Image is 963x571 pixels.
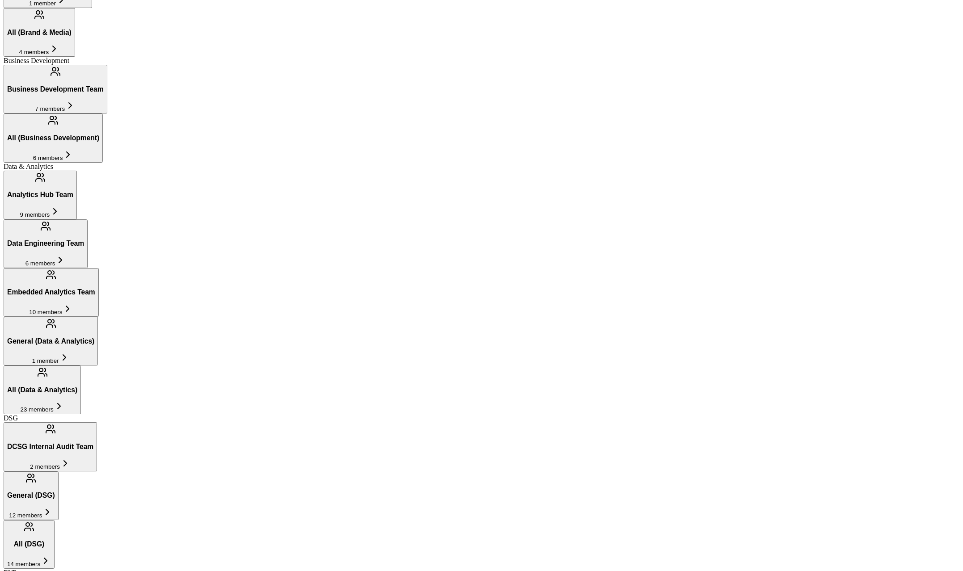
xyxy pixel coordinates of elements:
[7,239,84,248] h3: Data Engineering Team
[7,337,94,345] h3: General (Data & Analytics)
[7,288,95,296] h3: Embedded Analytics Team
[4,422,97,471] button: DCSG Internal Audit Team2 members
[30,463,60,470] span: 2 members
[4,414,18,422] span: DSG
[4,317,98,365] button: General (Data & Analytics)1 member
[4,65,107,113] button: Business Development Team7 members
[29,309,62,315] span: 10 members
[7,561,40,567] span: 14 members
[9,512,42,519] span: 12 members
[4,268,99,317] button: Embedded Analytics Team10 members
[33,155,63,161] span: 6 members
[4,520,55,569] button: All (DSG)14 members
[4,57,69,64] span: Business Development
[7,386,77,394] h3: All (Data & Analytics)
[4,219,88,268] button: Data Engineering Team6 members
[4,171,77,219] button: Analytics Hub Team9 members
[20,211,50,218] span: 9 members
[4,163,53,170] span: Data & Analytics
[21,406,54,413] span: 23 members
[4,113,103,162] button: All (Business Development)6 members
[7,491,55,500] h3: General (DSG)
[4,365,81,414] button: All (Data & Analytics)23 members
[7,540,51,548] h3: All (DSG)
[32,357,59,364] span: 1 member
[7,191,73,199] h3: Analytics Hub Team
[7,85,104,93] h3: Business Development Team
[25,260,55,267] span: 6 members
[7,443,93,451] h3: DCSG Internal Audit Team
[7,134,99,142] h3: All (Business Development)
[7,29,72,37] h3: All (Brand & Media)
[19,49,49,55] span: 4 members
[35,105,65,112] span: 7 members
[4,471,59,520] button: General (DSG)12 members
[4,8,75,57] button: All (Brand & Media)4 members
